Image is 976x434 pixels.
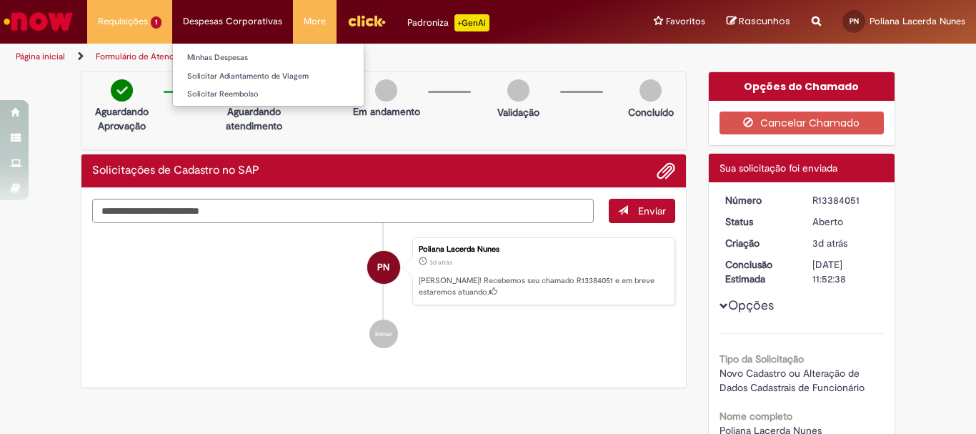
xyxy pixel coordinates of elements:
img: check-circle-green.png [111,79,133,102]
div: Opções do Chamado [709,72,895,101]
p: Concluído [628,105,674,119]
p: +GenAi [454,14,489,31]
dt: Número [714,193,802,207]
span: PN [377,250,389,285]
div: R13384051 [812,193,879,207]
textarea: Digite sua mensagem aqui... [92,199,594,223]
div: Poliana Lacerda Nunes [367,251,400,284]
time: 08/08/2025 15:52:34 [812,237,847,250]
button: Adicionar anexos [657,162,675,180]
ul: Histórico de tíquete [92,223,675,363]
span: Despesas Corporativas [183,14,282,29]
div: Padroniza [407,14,489,31]
a: Minhas Despesas [173,50,364,66]
p: Em andamento [353,104,420,119]
span: Enviar [638,204,666,217]
span: Rascunhos [739,14,790,28]
span: 3d atrás [812,237,847,250]
img: img-circle-grey.png [639,79,662,102]
li: Poliana Lacerda Nunes [92,237,675,306]
a: Rascunhos [727,15,790,29]
span: 1 [151,16,161,29]
span: Sua solicitação foi enviada [719,162,837,174]
span: Poliana Lacerda Nunes [870,15,965,27]
img: ServiceNow [1,7,75,36]
ul: Despesas Corporativas [172,43,364,107]
button: Enviar [609,199,675,223]
span: More [304,14,326,29]
span: Favoritos [666,14,705,29]
a: Página inicial [16,51,65,62]
b: Tipo da Solicitação [719,352,804,365]
ul: Trilhas de página [11,44,640,70]
div: [DATE] 11:52:38 [812,257,879,286]
div: Poliana Lacerda Nunes [419,245,667,254]
span: PN [850,16,859,26]
a: Formulário de Atendimento [96,51,201,62]
a: Solicitar Adiantamento de Viagem [173,69,364,84]
p: [PERSON_NAME]! Recebemos seu chamado R13384051 e em breve estaremos atuando. [419,275,667,297]
span: Requisições [98,14,148,29]
span: Novo Cadastro ou Alteração de Dados Cadastrais de Funcionário [719,367,865,394]
span: 3d atrás [429,258,452,267]
img: click_logo_yellow_360x200.png [347,10,386,31]
a: Solicitar Reembolso [173,87,364,102]
p: Aguardando Aprovação [87,104,156,133]
p: Aguardando atendimento [219,104,289,133]
button: Cancelar Chamado [719,112,885,134]
time: 08/08/2025 15:52:34 [429,258,452,267]
h2: Solicitações de Cadastro no SAP Histórico de tíquete [92,164,259,177]
b: Nome completo [719,410,792,423]
dt: Conclusão Estimada [714,257,802,286]
img: img-circle-grey.png [507,79,529,102]
dt: Criação [714,236,802,250]
img: img-circle-grey.png [375,79,397,102]
dt: Status [714,214,802,229]
div: 08/08/2025 15:52:34 [812,236,879,250]
p: Validação [497,105,539,119]
div: Aberto [812,214,879,229]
